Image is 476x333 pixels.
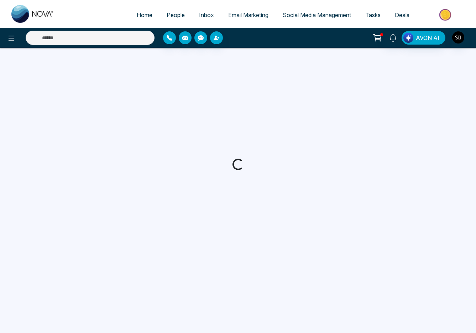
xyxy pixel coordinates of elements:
[452,31,464,43] img: User Avatar
[137,11,152,19] span: Home
[365,11,381,19] span: Tasks
[403,33,413,43] img: Lead Flow
[167,11,185,19] span: People
[283,11,351,19] span: Social Media Management
[199,11,214,19] span: Inbox
[11,5,54,23] img: Nova CRM Logo
[192,8,221,22] a: Inbox
[358,8,388,22] a: Tasks
[159,8,192,22] a: People
[221,8,276,22] a: Email Marketing
[416,34,439,42] span: AVON AI
[130,8,159,22] a: Home
[420,7,472,23] img: Market-place.gif
[395,11,409,19] span: Deals
[228,11,268,19] span: Email Marketing
[276,8,358,22] a: Social Media Management
[388,8,417,22] a: Deals
[402,31,445,45] button: AVON AI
